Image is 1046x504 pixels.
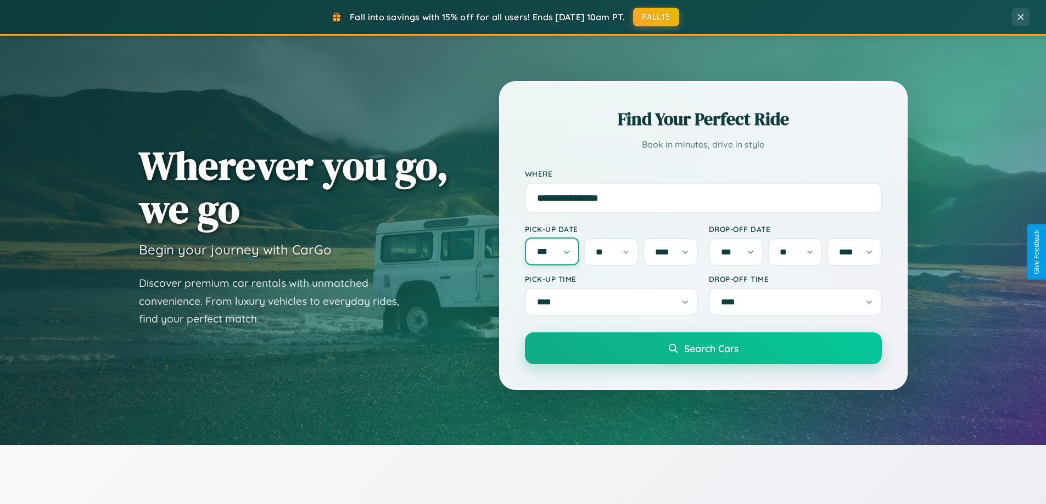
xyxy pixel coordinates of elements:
[525,107,882,131] h2: Find Your Perfect Ride
[525,224,698,234] label: Pick-up Date
[684,342,739,354] span: Search Cars
[525,169,882,178] label: Where
[709,274,882,284] label: Drop-off Time
[139,144,449,230] h1: Wherever you go, we go
[525,274,698,284] label: Pick-up Time
[139,274,413,328] p: Discover premium car rentals with unmatched convenience. From luxury vehicles to everyday rides, ...
[525,137,882,152] p: Book in minutes, drive in style
[633,8,679,26] button: FALL15
[525,332,882,364] button: Search Cars
[709,224,882,234] label: Drop-off Date
[139,241,332,258] h3: Begin your journey with CarGo
[1033,230,1041,274] div: Give Feedback
[350,12,625,22] span: Fall into savings with 15% off for all users! Ends [DATE] 10am PT.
